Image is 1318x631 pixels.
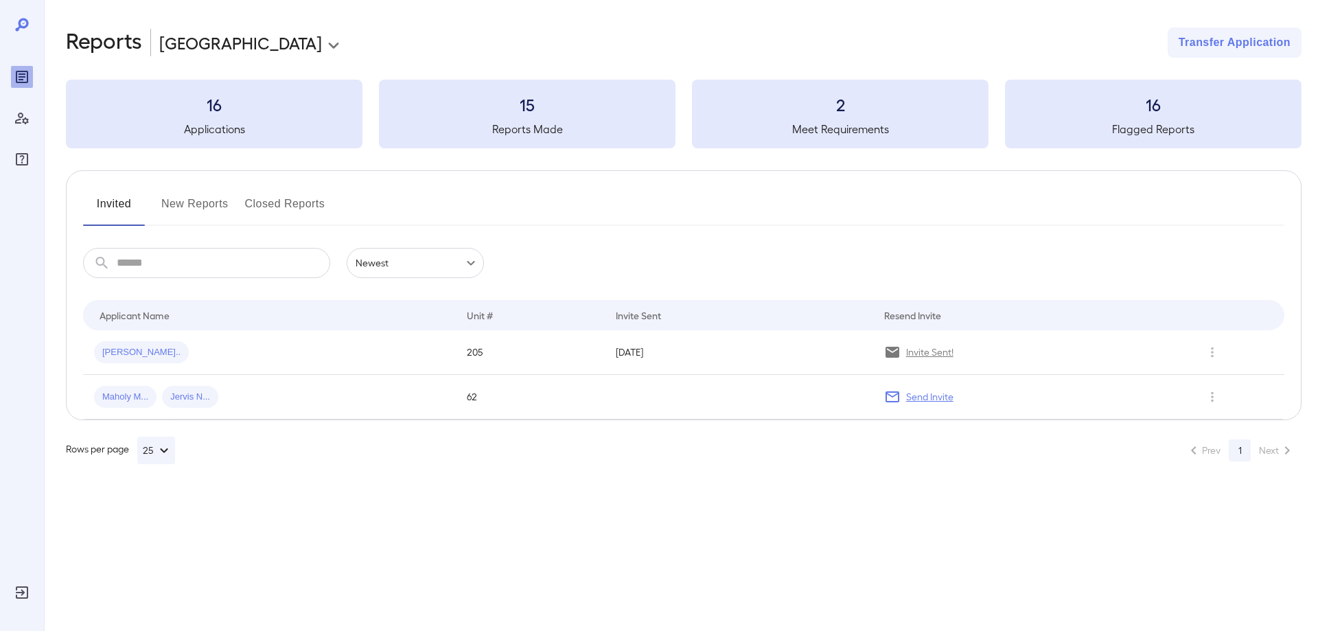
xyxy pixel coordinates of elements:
[66,121,362,137] h5: Applications
[884,307,941,323] div: Resend Invite
[11,66,33,88] div: Reports
[906,345,953,359] p: Invite Sent!
[100,307,170,323] div: Applicant Name
[456,330,605,375] td: 205
[692,93,988,115] h3: 2
[906,390,953,404] p: Send Invite
[137,437,175,464] button: 25
[83,193,145,226] button: Invited
[1005,93,1302,115] h3: 16
[605,330,873,375] td: [DATE]
[159,32,322,54] p: [GEOGRAPHIC_DATA]
[245,193,325,226] button: Closed Reports
[1201,386,1223,408] button: Row Actions
[66,93,362,115] h3: 16
[1201,341,1223,363] button: Row Actions
[162,391,218,404] span: Jervis N...
[11,148,33,170] div: FAQ
[66,27,142,58] h2: Reports
[161,193,229,226] button: New Reports
[379,93,675,115] h3: 15
[467,307,493,323] div: Unit #
[379,121,675,137] h5: Reports Made
[347,248,484,278] div: Newest
[66,437,175,464] div: Rows per page
[616,307,661,323] div: Invite Sent
[1229,439,1251,461] button: page 1
[11,582,33,604] div: Log Out
[456,375,605,420] td: 62
[1005,121,1302,137] h5: Flagged Reports
[94,346,189,359] span: [PERSON_NAME]..
[692,121,988,137] h5: Meet Requirements
[11,107,33,129] div: Manage Users
[66,80,1302,148] summary: 16Applications15Reports Made2Meet Requirements16Flagged Reports
[1168,27,1302,58] button: Transfer Application
[94,391,157,404] span: Maholy M...
[1179,439,1302,461] nav: pagination navigation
